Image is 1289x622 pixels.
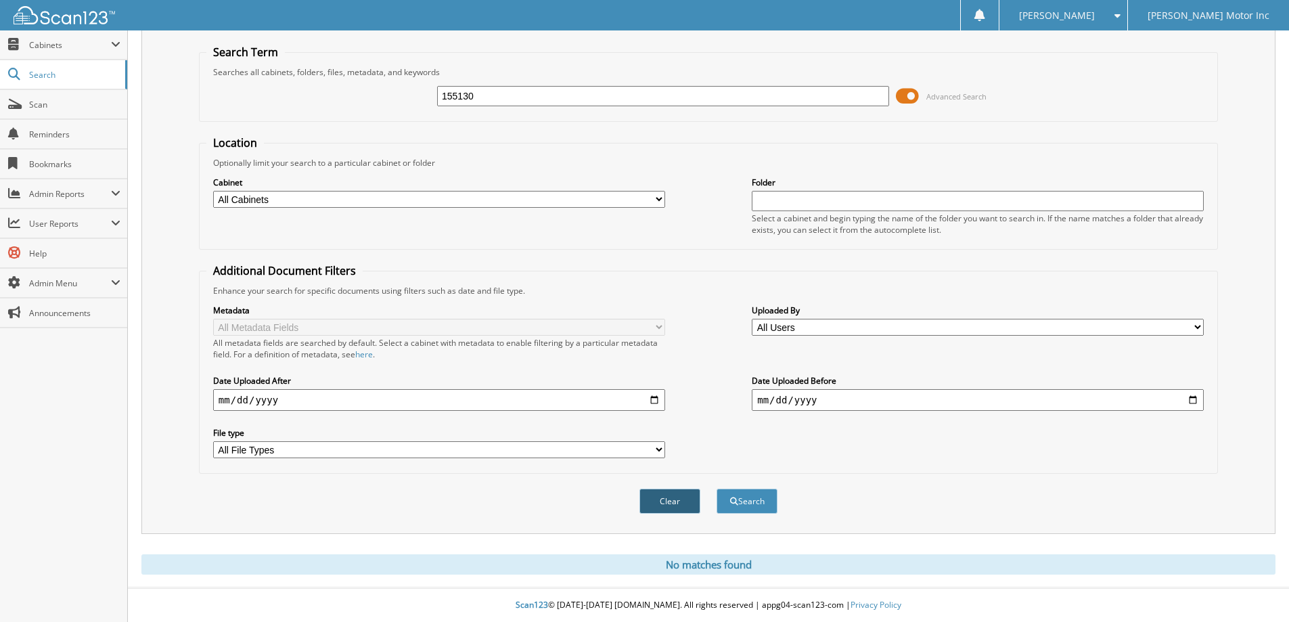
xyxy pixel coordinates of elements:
a: here [355,349,373,360]
span: Reminders [29,129,120,140]
input: start [213,389,665,411]
label: File type [213,427,665,439]
div: No matches found [141,554,1275,575]
label: Date Uploaded Before [752,375,1204,386]
div: Select a cabinet and begin typing the name of the folder you want to search in. If the name match... [752,213,1204,236]
div: © [DATE]-[DATE] [DOMAIN_NAME]. All rights reserved | appg04-scan123-com | [128,589,1289,622]
label: Uploaded By [752,305,1204,316]
span: Help [29,248,120,259]
span: Admin Reports [29,188,111,200]
span: Scan [29,99,120,110]
legend: Search Term [206,45,285,60]
div: All metadata fields are searched by default. Select a cabinet with metadata to enable filtering b... [213,337,665,360]
img: scan123-logo-white.svg [14,6,115,24]
span: User Reports [29,218,111,229]
div: Searches all cabinets, folders, files, metadata, and keywords [206,66,1211,78]
span: Bookmarks [29,158,120,170]
span: [PERSON_NAME] [1019,12,1095,20]
button: Clear [639,489,700,514]
span: Advanced Search [926,91,987,102]
span: [PERSON_NAME] Motor Inc [1148,12,1269,20]
legend: Location [206,135,264,150]
a: Privacy Policy [851,599,901,610]
div: Optionally limit your search to a particular cabinet or folder [206,157,1211,169]
label: Date Uploaded After [213,375,665,386]
span: Scan123 [516,599,548,610]
label: Cabinet [213,177,665,188]
input: end [752,389,1204,411]
legend: Additional Document Filters [206,263,363,278]
span: Announcements [29,307,120,319]
span: Admin Menu [29,277,111,289]
div: Enhance your search for specific documents using filters such as date and file type. [206,285,1211,296]
span: Cabinets [29,39,111,51]
label: Folder [752,177,1204,188]
span: Search [29,69,118,81]
label: Metadata [213,305,665,316]
iframe: Chat Widget [1221,557,1289,622]
button: Search [717,489,777,514]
